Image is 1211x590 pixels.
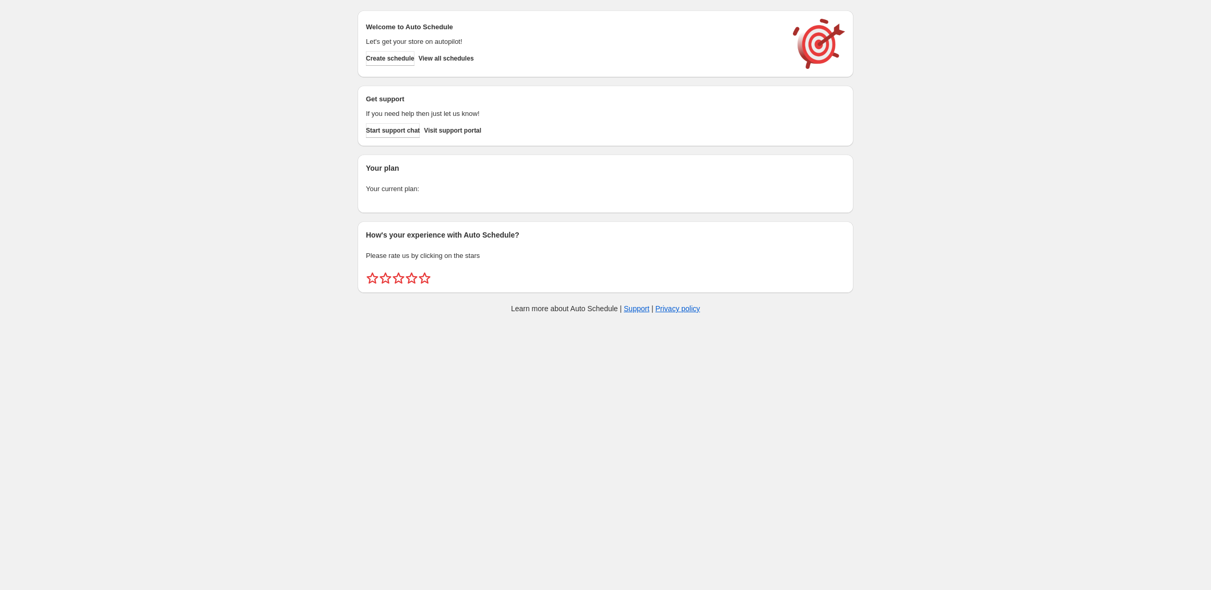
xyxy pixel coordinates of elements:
[419,51,474,66] button: View all schedules
[366,22,782,32] h2: Welcome to Auto Schedule
[366,184,845,194] p: Your current plan:
[366,51,414,66] button: Create schedule
[366,230,845,240] h2: How's your experience with Auto Schedule?
[366,94,782,104] h2: Get support
[366,163,845,173] h2: Your plan
[419,54,474,63] span: View all schedules
[511,303,700,314] p: Learn more about Auto Schedule | |
[366,126,420,135] span: Start support chat
[366,37,782,47] p: Let's get your store on autopilot!
[424,123,481,138] a: Visit support portal
[366,109,782,119] p: If you need help then just let us know!
[366,123,420,138] a: Start support chat
[366,251,845,261] p: Please rate us by clicking on the stars
[656,304,701,313] a: Privacy policy
[366,54,414,63] span: Create schedule
[624,304,649,313] a: Support
[424,126,481,135] span: Visit support portal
